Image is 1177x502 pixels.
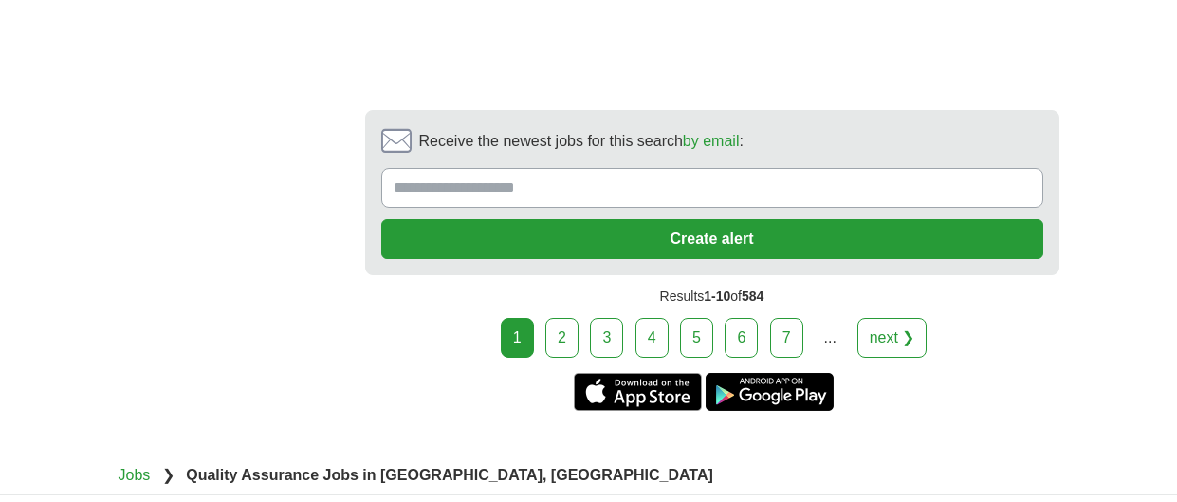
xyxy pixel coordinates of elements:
a: 2 [545,318,579,358]
a: next ❯ [857,318,928,358]
a: 3 [590,318,623,358]
span: Receive the newest jobs for this search : [419,130,744,153]
a: Jobs [119,467,151,483]
a: 5 [680,318,713,358]
strong: Quality Assurance Jobs in [GEOGRAPHIC_DATA], [GEOGRAPHIC_DATA] [186,467,713,483]
a: Get the iPhone app [574,373,702,411]
div: 1 [501,318,534,358]
a: 7 [770,318,803,358]
div: ... [811,319,849,357]
div: Results of [365,275,1059,318]
span: 1-10 [704,288,730,304]
a: 4 [635,318,669,358]
button: Create alert [381,219,1043,259]
a: by email [683,133,740,149]
span: ❯ [162,467,175,483]
a: 6 [725,318,758,358]
a: Get the Android app [706,373,834,411]
span: 584 [742,288,763,304]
